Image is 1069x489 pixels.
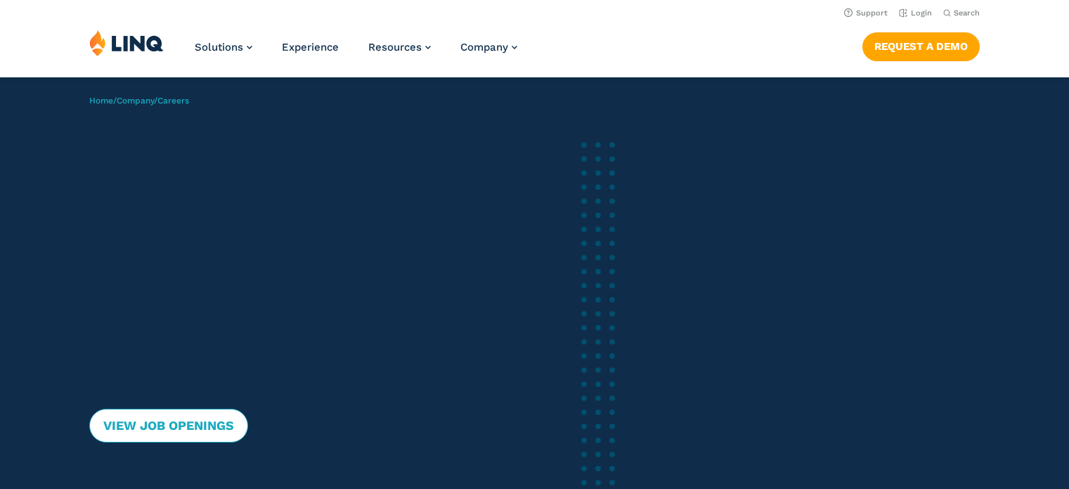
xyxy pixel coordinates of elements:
[89,264,510,369] p: LINQ modernizes K-12 school operations with best-in-class, cloud-based software solutions built t...
[89,96,113,106] a: Home
[157,96,189,106] span: Careers
[195,41,243,53] span: Solutions
[862,32,980,61] a: Request a Demo
[89,122,510,139] h1: Careers at LINQ
[943,8,980,18] button: Open Search Bar
[954,8,980,18] span: Search
[89,227,510,243] p: Shape the future of K-12
[195,30,517,76] nav: Primary Navigation
[460,41,508,53] span: Company
[282,41,339,53] a: Experience
[89,409,248,443] a: View Job Openings
[89,30,164,56] img: LINQ | K‑12 Software
[844,8,888,18] a: Support
[89,159,510,201] h2: Join our Team
[899,8,932,18] a: Login
[368,41,422,53] span: Resources
[862,30,980,61] nav: Button Navigation
[195,41,252,53] a: Solutions
[368,41,431,53] a: Resources
[460,41,517,53] a: Company
[89,96,189,106] span: / /
[117,96,154,106] a: Company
